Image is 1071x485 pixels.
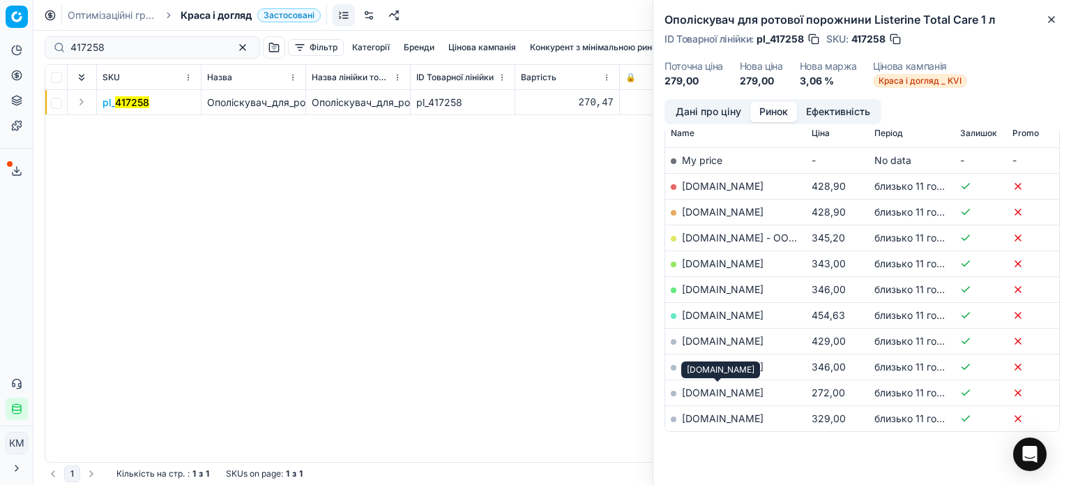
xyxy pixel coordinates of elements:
[797,102,879,122] button: Ефективність
[416,72,494,83] span: ID Товарної лінійки
[1013,438,1047,471] div: Open Intercom Messenger
[955,147,1007,173] td: -
[207,96,496,108] span: Ополіскувач_для_ротової_порожнини_Listerine_Total_Care_1_л
[416,96,509,110] div: pl_417258
[625,72,636,83] span: 🔒
[812,180,846,192] span: 428,90
[682,412,764,424] a: [DOMAIN_NAME]
[73,94,90,110] button: Expand
[812,335,846,347] span: 429,00
[521,72,556,83] span: Вартість
[750,102,797,122] button: Ринок
[524,39,710,56] button: Конкурент з мінімальною ринковою ціною
[812,283,846,295] span: 346,00
[826,34,849,44] span: SKU :
[257,8,321,22] span: Застосовані
[312,96,404,110] div: Ополіскувач_для_ротової_порожнини_Listerine_Total_Care_1_л
[757,32,804,46] span: pl_417258
[682,258,764,269] a: [DOMAIN_NAME]
[199,468,203,479] strong: з
[874,283,980,295] span: близько 11 годин тому
[812,412,846,424] span: 329,00
[292,468,296,479] strong: з
[812,232,845,244] span: 345,20
[6,432,28,454] button: КM
[682,206,764,218] a: [DOMAIN_NAME]
[812,309,845,321] span: 454,63
[1007,147,1059,173] td: -
[181,8,252,22] span: Краса і догляд
[873,61,967,71] dt: Цінова кампанія
[874,206,980,218] span: близько 11 годин тому
[64,465,80,482] button: 1
[874,387,980,398] span: близько 11 годин тому
[682,361,764,373] a: [DOMAIN_NAME]
[664,61,723,71] dt: Поточна ціна
[664,11,1060,28] h2: Ополіскувач для ротової порожнини Listerine Total Care 1 л
[800,61,857,71] dt: Нова маржа
[682,154,722,166] span: My price
[806,147,869,173] td: -
[960,128,997,139] span: Залишок
[68,8,157,22] a: Оптимізаційні групи
[874,335,980,347] span: близько 11 годин тому
[667,102,750,122] button: Дані про ціну
[521,96,614,110] div: 270,47
[83,465,100,482] button: Go to next page
[664,74,723,88] dd: 279,00
[874,128,903,139] span: Період
[70,40,223,54] input: Пошук по SKU або назві
[682,180,764,192] a: [DOMAIN_NAME]
[192,468,196,479] strong: 1
[206,468,209,479] strong: 1
[869,147,955,173] td: No data
[874,232,980,244] span: близько 11 годин тому
[1012,128,1039,139] span: Promo
[226,468,283,479] span: SKUs on page :
[45,465,100,482] nav: pagination
[68,8,321,22] nav: breadcrumb
[800,74,857,88] dd: 3,06 %
[682,232,865,244] a: [DOMAIN_NAME] - ООО «Эпицентр К»
[286,468,289,479] strong: 1
[682,387,764,398] a: [DOMAIN_NAME]
[299,468,303,479] strong: 1
[347,39,395,56] button: Категорії
[851,32,886,46] span: 417258
[312,72,390,83] span: Назва лінійки товарів
[873,74,967,88] span: Краса і догляд _ KVI
[682,283,764,295] a: [DOMAIN_NAME]
[682,335,764,347] a: [DOMAIN_NAME]
[102,72,120,83] span: SKU
[102,96,149,110] button: pl_417258
[874,412,980,424] span: близько 11 годин тому
[288,39,344,56] button: Фільтр
[207,72,232,83] span: Назва
[681,361,760,378] div: [DOMAIN_NAME]
[102,96,149,110] span: pl_
[115,96,149,108] mark: 417258
[874,258,980,269] span: близько 11 годин тому
[6,433,27,454] span: КM
[443,39,522,56] button: Цінова кампанія
[664,34,754,44] span: ID Товарної лінійки :
[812,258,846,269] span: 343,00
[874,361,980,373] span: близько 11 годин тому
[73,69,90,86] button: Expand all
[874,180,980,192] span: близько 11 годин тому
[116,468,209,479] div: :
[812,387,845,398] span: 272,00
[45,465,61,482] button: Go to previous page
[874,309,980,321] span: близько 11 годин тому
[740,74,783,88] dd: 279,00
[398,39,440,56] button: Бренди
[812,206,846,218] span: 428,90
[671,128,694,139] span: Name
[740,61,783,71] dt: Нова ціна
[812,361,846,373] span: 346,00
[116,468,185,479] span: Кількість на стр.
[181,8,321,22] span: Краса і доглядЗастосовані
[682,309,764,321] a: [DOMAIN_NAME]
[812,128,830,139] span: Ціна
